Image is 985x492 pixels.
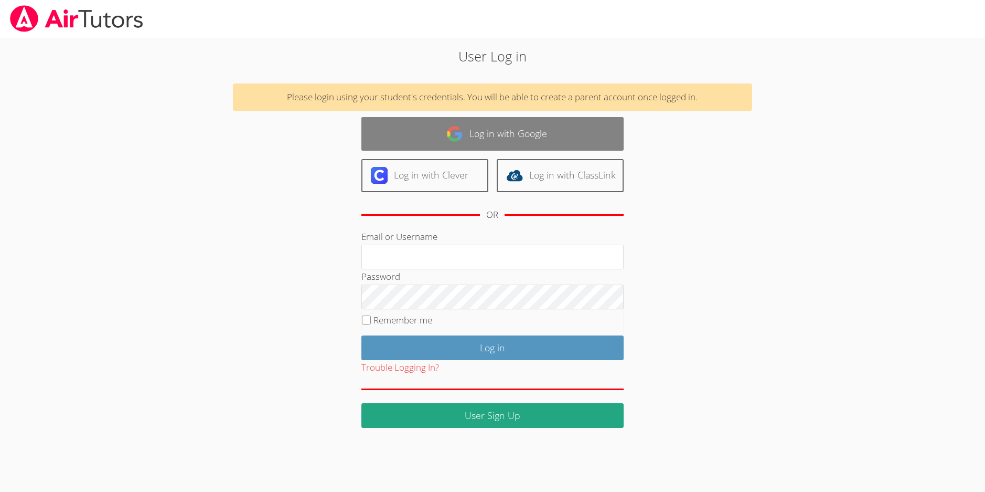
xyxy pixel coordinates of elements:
img: classlink-logo-d6bb404cc1216ec64c9a2012d9dc4662098be43eaf13dc465df04b49fa7ab582.svg [506,167,523,184]
label: Remember me [373,314,432,326]
input: Log in [361,336,624,360]
button: Trouble Logging In? [361,360,439,375]
a: Log in with Google [361,117,624,150]
label: Password [361,270,400,282]
a: Log in with ClassLink [497,159,624,192]
label: Email or Username [361,231,437,243]
img: airtutors_banner-c4298cdbf04f3fff15de1276eac7730deb9818008684d7c2e4769d2f7ddbe033.png [9,5,144,32]
a: User Sign Up [361,403,624,428]
a: Log in with Clever [361,159,488,192]
img: clever-logo-6eab21bc6e7a338710f1a6ff85c0baf02591cd810cc4098c63d3a4b26e2feb20.svg [371,167,388,184]
div: Please login using your student's credentials. You will be able to create a parent account once l... [233,83,752,111]
div: OR [486,207,498,223]
h2: User Log in [227,46,758,66]
img: google-logo-50288ca7cdecda66e5e0955fdab243c47b7ad437acaf1139b6f446037453330a.svg [446,125,463,142]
